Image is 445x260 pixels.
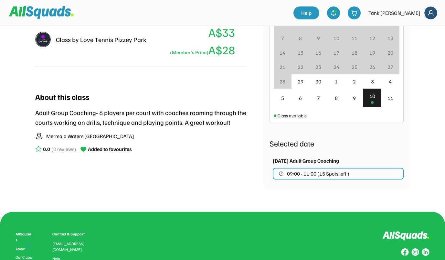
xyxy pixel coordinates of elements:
div: 30 [315,78,321,85]
div: 5 [281,94,284,102]
div: 4 [389,78,392,85]
div: 28 [280,78,285,85]
img: bell-03%20%281%29.svg [330,10,337,16]
img: Logo%20inverted.svg [382,231,429,241]
div: Class by Love Tennis Pizzey Park [56,35,146,44]
div: 22 [298,63,303,71]
div: 11 [352,34,357,42]
div: 7 [317,94,320,102]
div: Added to favourites [88,145,132,153]
div: 1 [335,78,338,85]
img: Group%20copy%207.svg [411,248,419,256]
div: 20 [387,49,393,57]
div: 18 [352,49,357,57]
div: Adult Group Coaching- 6 players per court with coaches roaming through the courts working on dril... [35,108,263,127]
div: 15 [298,49,303,57]
div: 7 [281,34,284,42]
div: 29 [298,78,303,85]
div: Class available [278,112,307,119]
div: 2 [353,78,356,85]
div: A$33 [208,24,235,41]
div: 8 [335,94,338,102]
font: (Member's Price) [170,49,208,56]
div: 8 [299,34,302,42]
div: 26 [369,63,375,71]
div: Selected date [270,137,404,149]
img: Squad%20Logo.svg [9,6,74,18]
a: Help [293,6,319,19]
div: Mermaid Waters [GEOGRAPHIC_DATA] [46,132,134,140]
div: 27 [387,63,393,71]
img: Frame%2018.svg [424,6,437,19]
div: Tank [PERSON_NAME] [368,9,420,17]
div: A$28 [168,41,235,59]
div: 3 [371,78,374,85]
div: 17 [334,49,339,57]
div: 12 [369,34,375,42]
img: shopping-cart-01%20%281%29.svg [351,10,357,16]
div: 16 [315,49,321,57]
img: Group%20copy%208.svg [401,248,409,256]
div: 11 [387,94,393,102]
div: 23 [315,63,321,71]
div: (0 reviews) [51,145,76,153]
img: LTPP_Logo_REV.jpeg [35,32,51,47]
img: Group%20copy%206.svg [422,248,429,256]
button: 09:00 - 11:00 (15 Spots left ) [273,168,404,179]
div: About this class [35,91,89,103]
div: [DATE] Adult Group Coaching [273,157,339,165]
div: 25 [352,63,357,71]
span: 09:00 - 11:00 (15 Spots left ) [287,171,349,176]
div: 10 [334,34,339,42]
div: 21 [280,63,285,71]
div: 14 [280,49,285,57]
div: 9 [317,34,320,42]
div: 13 [387,34,393,42]
div: 9 [353,94,356,102]
div: Contact & Support [52,231,92,237]
div: 0.0 [43,145,50,153]
div: 10 [369,92,375,100]
div: [EMAIL_ADDRESS][DOMAIN_NAME] [52,241,92,253]
div: 19 [369,49,375,57]
div: 24 [334,63,339,71]
div: 6 [299,94,302,102]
